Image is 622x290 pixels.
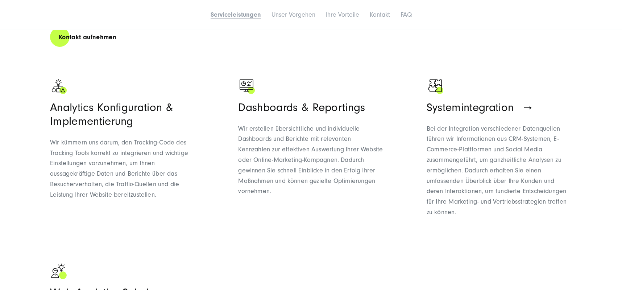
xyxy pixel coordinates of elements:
[427,124,572,218] p: Bei der Integration verschiedener Datenquellen führen wir Informationen aus CRM-Systemen, E-Comme...
[238,77,256,95] img: Ein Desktop mit drei verschiedenen Graphen als Zeichen für Agentur - Digitalagentur SUNZINET
[427,101,514,114] span: Systemintegration
[370,11,390,19] a: Kontakt
[401,11,412,19] a: FAQ
[211,11,261,19] a: Serviceleistungen
[238,124,383,197] p: Wir erstellen übersichtliche und individuelle Dashboards und Berichte mit relevanten Kennzahlen z...
[50,101,195,128] h3: Analytics Konfiguration & Implementierung
[427,77,572,232] a: Ein Symbol welches ein Puzzle zeigt, in dem ein Puzzleteil grün hervorgehoben ist - Digitalagentu...
[271,11,315,19] a: Unser Vorgehen
[50,77,68,95] img: Ein Dreieck, ein Viereck und ein Kreis sind unter einer Glühbirne als Zeichen für Prozessautomati...
[326,11,359,19] a: Ihre Vorteile
[427,77,445,95] img: Ein Symbol welches ein Puzzle zeigt, in dem ein Puzzleteil grün hervorgehoben ist - Digitalagentu...
[238,101,383,114] h3: Dashboards & Reportings
[50,27,125,48] a: Kontakt aufnehmen
[50,262,68,281] img: Männchen mit einer Glühbirne als Zeichen für Innovationen - Digitalagentur SUNZINET
[50,138,195,200] p: Wir kümmern uns darum, den Tracking-Code des Tracking Tools korrekt zu integrieren und wichtige E...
